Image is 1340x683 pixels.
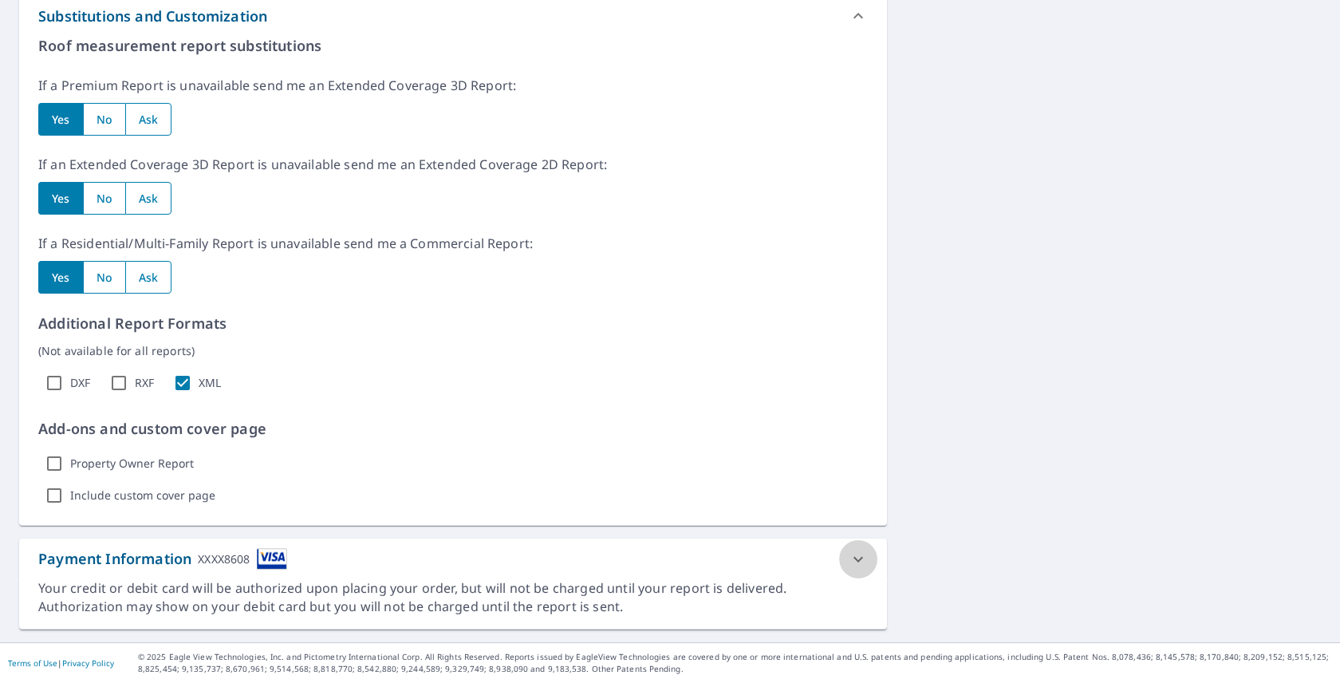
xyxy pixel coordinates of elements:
p: Roof measurement report substitutions [38,35,868,57]
label: Property Owner Report [70,456,194,471]
p: If a Premium Report is unavailable send me an Extended Coverage 3D Report: [38,76,868,95]
a: Privacy Policy [62,657,114,669]
a: Terms of Use [8,657,57,669]
p: Add-ons and custom cover page [38,418,868,440]
p: (Not available for all reports) [38,342,868,359]
p: If a Residential/Multi-Family Report is unavailable send me a Commercial Report: [38,234,868,253]
p: © 2025 Eagle View Technologies, Inc. and Pictometry International Corp. All Rights Reserved. Repo... [138,651,1332,675]
img: cardImage [257,548,287,570]
div: Substitutions and Customization [38,6,267,27]
p: Additional Report Formats [38,313,868,334]
label: XML [199,376,221,390]
p: | [8,658,114,668]
label: DXF [70,376,90,390]
div: Payment Information [38,548,287,570]
label: Include custom cover page [70,488,215,503]
p: If an Extended Coverage 3D Report is unavailable send me an Extended Coverage 2D Report: [38,155,868,174]
div: Payment InformationXXXX8608cardImage [19,539,887,579]
div: Your credit or debit card will be authorized upon placing your order, but will not be charged unt... [38,579,868,616]
div: XXXX8608 [198,548,250,570]
label: RXF [135,376,154,390]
